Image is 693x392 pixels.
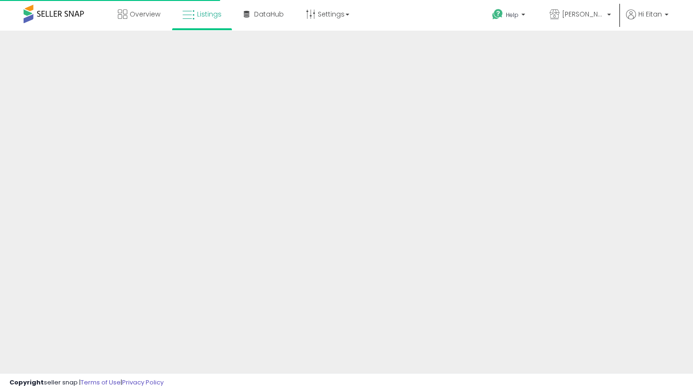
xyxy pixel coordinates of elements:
[197,9,222,19] span: Listings
[130,9,160,19] span: Overview
[485,1,535,31] a: Help
[9,378,164,387] div: seller snap | |
[492,8,503,20] i: Get Help
[638,9,662,19] span: Hi Eitan
[81,378,121,387] a: Terms of Use
[626,9,668,31] a: Hi Eitan
[122,378,164,387] a: Privacy Policy
[506,11,519,19] span: Help
[9,378,44,387] strong: Copyright
[562,9,604,19] span: [PERSON_NAME] Suppliers
[254,9,284,19] span: DataHub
